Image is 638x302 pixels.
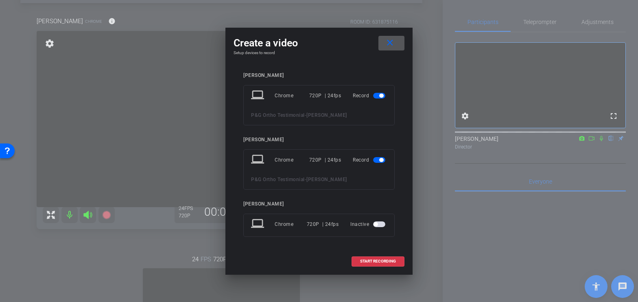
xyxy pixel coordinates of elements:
[251,112,305,118] span: P&G Ortho Testimonial
[360,259,396,263] span: START RECORDING
[305,112,307,118] span: -
[243,72,395,79] div: [PERSON_NAME]
[305,177,307,182] span: -
[306,177,347,182] span: [PERSON_NAME]
[251,177,305,182] span: P&G Ortho Testimonial
[251,88,266,103] mat-icon: laptop
[353,153,387,167] div: Record
[352,256,404,267] button: START RECORDING
[309,88,341,103] div: 720P | 24fps
[306,112,347,118] span: [PERSON_NAME]
[385,38,395,48] mat-icon: close
[353,88,387,103] div: Record
[350,217,387,232] div: Inactive
[307,217,339,232] div: 720P | 24fps
[275,217,307,232] div: Chrome
[251,217,266,232] mat-icon: laptop
[275,88,309,103] div: Chrome
[243,201,395,207] div: [PERSON_NAME]
[309,153,341,167] div: 720P | 24fps
[275,153,309,167] div: Chrome
[251,153,266,167] mat-icon: laptop
[243,137,395,143] div: [PERSON_NAME]
[234,36,404,50] div: Create a video
[234,50,404,55] h4: Setup devices to record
